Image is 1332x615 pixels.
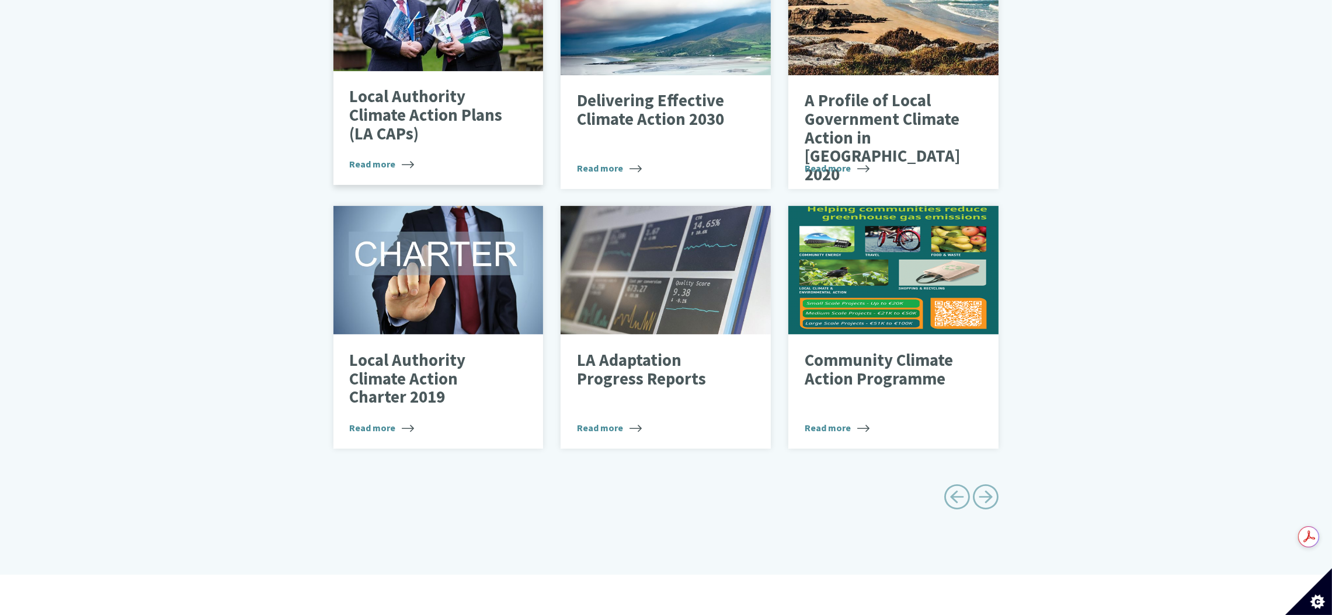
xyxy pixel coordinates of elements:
[805,421,870,435] span: Read more
[577,351,738,388] p: LA Adaptation Progress Reports
[577,421,642,435] span: Read more
[577,92,738,128] p: Delivering Effective Climate Action 2030
[805,351,965,388] p: Community Climate Action Programme
[973,480,999,519] a: Next page
[333,206,544,449] a: Local Authority Climate Action Charter 2019 Read more
[577,161,642,175] span: Read more
[349,157,414,171] span: Read more
[561,206,771,449] a: LA Adaptation Progress Reports Read more
[788,206,999,449] a: Community Climate Action Programme Read more
[349,421,414,435] span: Read more
[349,88,510,143] p: Local Authority Climate Action Plans (LA CAPs)
[805,92,965,184] p: A Profile of Local Government Climate Action in [GEOGRAPHIC_DATA] 2020
[944,480,970,519] a: Previous page
[1285,568,1332,615] button: Set cookie preferences
[805,161,870,175] span: Read more
[349,351,510,407] p: Local Authority Climate Action Charter 2019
